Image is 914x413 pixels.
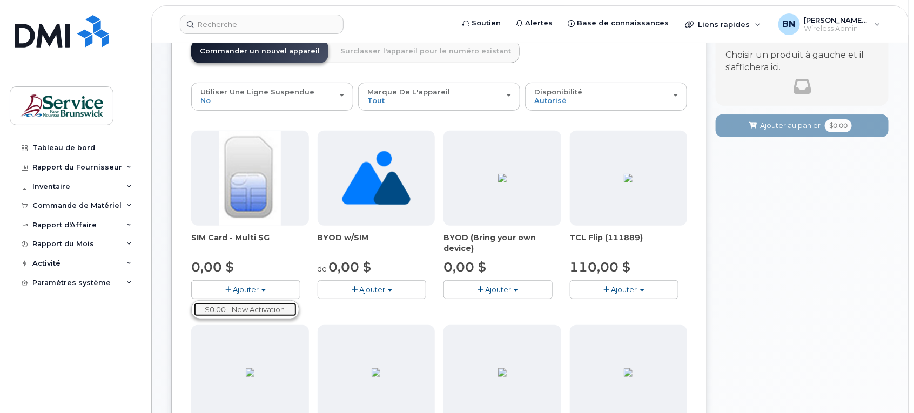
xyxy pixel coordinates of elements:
[525,18,553,29] span: Alertes
[577,18,669,29] span: Base de connaissances
[219,131,281,226] img: 00D627D4-43E9-49B7-A367-2C99342E128C.jpg
[760,120,821,131] span: Ajouter au panier
[443,280,553,299] button: Ajouter
[611,285,637,294] span: Ajouter
[570,280,679,299] button: Ajouter
[200,96,211,105] span: No
[443,232,561,254] div: BYOD (Bring your own device)
[498,368,507,377] img: 46CE78E4-2820-44E7-ADB1-CF1A10A422D2.png
[191,39,328,63] a: Commander un nouvel appareil
[804,24,869,33] span: Wireless Admin
[771,13,888,35] div: Breau, Nancy (DSF-NE\Comptabilité)
[443,259,486,275] span: 0,00 $
[191,259,234,275] span: 0,00 $
[677,13,769,35] div: Liens rapides
[367,87,450,96] span: Marque de l'appareil
[455,12,508,34] a: Soutien
[191,280,300,299] button: Ajouter
[508,12,560,34] a: Alertes
[194,303,297,316] a: $0.00 - New Activation
[191,83,353,111] button: Utiliser une ligne suspendue No
[534,96,567,105] span: autorisé
[624,368,633,377] img: 9FB32A65-7F3B-4C75-88D7-110BE577F189.png
[825,119,852,132] span: $0.00
[570,232,688,254] div: TCL Flip (111889)
[783,18,796,31] span: BN
[560,12,676,34] a: Base de connaissances
[358,83,520,111] button: Marque de l'appareil Tout
[233,285,259,294] span: Ajouter
[716,114,889,137] button: Ajouter au panier $0.00
[191,232,309,254] div: SIM Card - Multi 5G
[359,285,385,294] span: Ajouter
[570,259,631,275] span: 110,00 $
[698,20,750,29] span: Liens rapides
[534,87,582,96] span: Disponibilité
[472,18,501,29] span: Soutien
[332,39,520,63] a: Surclasser l'appareil pour le numéro existant
[525,83,687,111] button: Disponibilité autorisé
[367,96,385,105] span: Tout
[342,131,411,226] img: no_image_found-2caef05468ed5679b831cfe6fc140e25e0c280774317ffc20a367ab7fd17291e.png
[180,15,344,34] input: Recherche
[318,280,427,299] button: Ajouter
[318,264,327,274] small: de
[725,49,879,74] p: Choisir un produit à gauche et il s'affichera ici.
[372,368,380,377] img: 99773A5F-56E1-4C48-BD91-467D906EAE62.png
[485,285,511,294] span: Ajouter
[329,259,372,275] span: 0,00 $
[804,16,869,24] span: [PERSON_NAME] (DSF-NE\Comptabilité)
[498,174,507,182] img: C3F069DC-2144-4AFF-AB74-F0914564C2FE.jpg
[246,368,254,377] img: E4E53BA5-3DF7-4680-8EB9-70555888CC38.png
[318,232,435,254] div: BYOD w/SIM
[200,87,314,96] span: Utiliser une ligne suspendue
[624,174,633,182] img: 4BBBA1A7-EEE1-4148-A36C-898E0DC10F5F.png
